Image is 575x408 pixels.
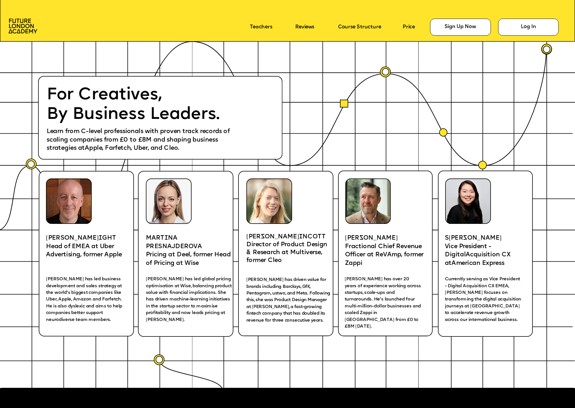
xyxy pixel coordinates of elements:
[449,235,502,241] span: [PERSON_NAME]
[146,235,202,249] span: NA PRESNAJDEROVA
[246,241,333,265] p: Director of Product Design & Research at Multiverse, former Cleo
[47,127,241,153] p: Learn from C-level professionals with proven track records of scaling companies from £0 to £8M an...
[445,242,527,268] p: Vice President - Digital cquisition CX at merican Express
[99,235,102,241] span: I
[445,277,522,322] span: Currently serving as Vice President - Digital Acquisition CX EMEA, [PERSON_NAME] focuses on trans...
[46,235,99,241] span: [PERSON_NAME]
[102,235,116,241] span: GHT
[47,105,234,125] p: By Business Leaders.
[46,243,122,258] span: Head of EMEA at Uber Advertising, former Apple
[85,145,179,152] span: Apple, Farfetch, Uber, and Cleo.
[46,277,124,322] span: [PERSON_NAME] has led business development and sales strategy at the world's biggest companies li...
[338,24,381,30] a: Course Structure
[246,277,331,323] span: [PERSON_NAME] has driven value for brands including Barclays, GfK, Pentagram, ustwo, and Meta. Fo...
[146,235,164,241] span: MART
[250,24,272,30] a: Teachers
[146,277,233,322] span: [PERSON_NAME] has led global pricing optimisation at Wise, balancing product value with financial...
[452,260,456,267] span: A
[246,234,299,240] span: [PERSON_NAME]
[387,252,392,258] span: A
[466,252,470,258] span: A
[345,235,398,241] span: [PERSON_NAME]
[164,235,168,241] span: I
[299,234,303,240] span: I
[295,24,314,30] a: Reviews
[445,235,449,241] span: S
[146,251,231,267] p: Pricing at Deel, former Head of Pricing at Wise
[9,19,37,33] img: image-aac980e9-41de-4c2d-a048-f29dd30a0068.png
[47,85,234,105] p: For Creatives,
[302,234,325,240] span: NCOTT
[403,24,415,30] a: Price
[345,277,422,329] span: [PERSON_NAME] has over 20 years of experience working across startups, scale-ups and turnarounds....
[345,242,426,268] p: Fractional Chief Revenue Officer at ReV mp, former Zappi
